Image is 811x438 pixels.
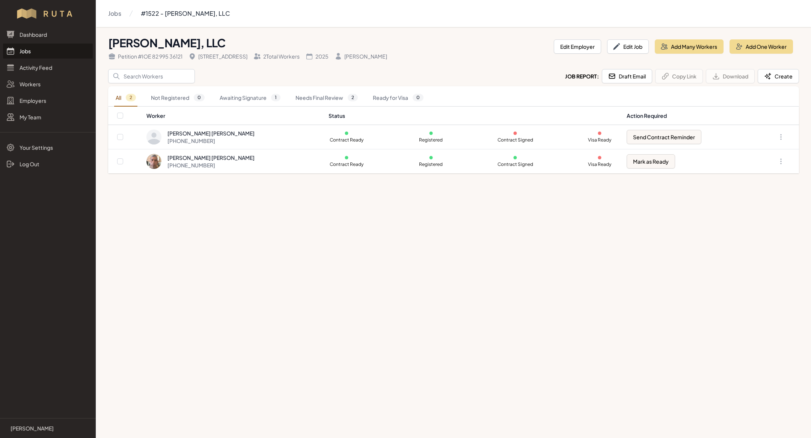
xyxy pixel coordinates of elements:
button: Edit Job [607,39,649,54]
a: [PERSON_NAME] [6,424,90,432]
a: My Team [3,110,93,125]
div: [PERSON_NAME] [PERSON_NAME] [167,129,255,137]
a: Jobs [3,44,93,59]
div: Worker [146,112,320,119]
p: [PERSON_NAME] [11,424,54,432]
button: Add One Worker [730,39,793,54]
div: [PERSON_NAME] [335,53,387,60]
a: Awaiting Signature [218,89,282,107]
button: Create [758,69,799,83]
div: Petition # IOE 82 995 36121 [108,53,182,60]
p: Contract Ready [329,137,365,143]
h2: Job Report: [565,72,599,80]
p: Contract Signed [497,137,533,143]
p: Visa Ready [582,137,618,143]
nav: Tabs [108,89,799,107]
button: Send Contract Reminder [627,130,701,144]
input: Search Workers [108,69,195,83]
span: 0 [413,94,424,101]
a: Jobs [108,6,121,21]
img: Workflow [16,8,80,20]
button: Draft Email [602,69,652,83]
p: Visa Ready [582,161,618,167]
p: Contract Ready [329,161,365,167]
button: Edit Employer [554,39,601,54]
button: Add Many Workers [655,39,724,54]
th: Action Required [622,107,754,125]
p: Registered [413,137,449,143]
th: Status [324,107,622,125]
a: Activity Feed [3,60,93,75]
button: Mark as Ready [627,154,675,169]
a: #1522 - [PERSON_NAME], LLC [141,6,230,21]
a: Workers [3,77,93,92]
div: [PHONE_NUMBER] [167,137,255,144]
a: Not Registered [149,89,206,107]
div: [PERSON_NAME] [PERSON_NAME] [167,154,255,161]
a: Ready for Visa [371,89,425,107]
a: Your Settings [3,140,93,155]
button: Download [706,69,755,83]
div: [STREET_ADDRESS] [188,53,247,60]
p: Contract Signed [497,161,533,167]
div: [PHONE_NUMBER] [167,161,255,169]
span: 2 [348,94,358,101]
span: 1 [271,94,280,101]
a: Dashboard [3,27,93,42]
a: Needs Final Review [294,89,359,107]
a: Log Out [3,157,93,172]
p: Registered [413,161,449,167]
nav: Breadcrumb [108,6,230,21]
div: 2025 [306,53,329,60]
button: Copy Link [655,69,703,83]
div: 2 Total Workers [253,53,300,60]
span: 2 [126,94,136,101]
a: All [114,89,137,107]
h1: [PERSON_NAME], LLC [108,36,548,50]
span: 0 [194,94,205,101]
a: Employers [3,93,93,108]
